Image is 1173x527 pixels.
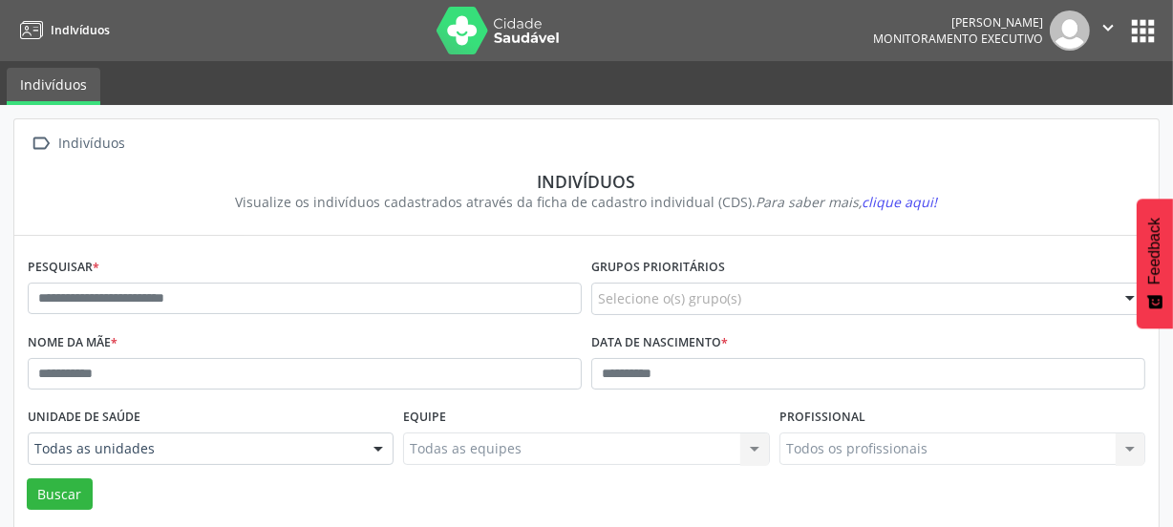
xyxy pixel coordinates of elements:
[598,288,741,308] span: Selecione o(s) grupo(s)
[55,130,129,158] div: Indivíduos
[1137,199,1173,328] button: Feedback - Mostrar pesquisa
[1146,218,1163,285] span: Feedback
[873,14,1043,31] div: [PERSON_NAME]
[34,439,354,458] span: Todas as unidades
[28,253,99,283] label: Pesquisar
[1098,17,1119,38] i: 
[41,171,1132,192] div: Indivíduos
[757,193,938,211] i: Para saber mais,
[863,193,938,211] span: clique aqui!
[28,328,117,358] label: Nome da mãe
[779,403,865,432] label: Profissional
[1090,11,1126,51] button: 
[28,403,140,432] label: Unidade de saúde
[7,68,100,105] a: Indivíduos
[28,130,129,158] a:  Indivíduos
[28,130,55,158] i: 
[51,22,110,38] span: Indivíduos
[13,14,110,46] a: Indivíduos
[591,253,725,283] label: Grupos prioritários
[41,192,1132,212] div: Visualize os indivíduos cadastrados através da ficha de cadastro individual (CDS).
[1050,11,1090,51] img: img
[1126,14,1160,48] button: apps
[873,31,1043,47] span: Monitoramento Executivo
[591,328,728,358] label: Data de nascimento
[403,403,446,432] label: Equipe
